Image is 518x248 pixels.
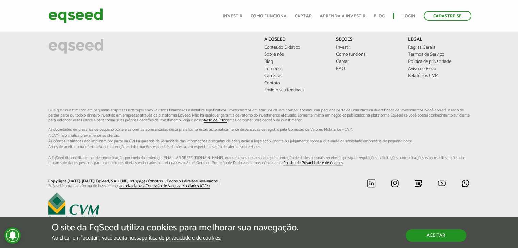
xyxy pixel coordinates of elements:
[461,179,470,188] img: whatsapp.svg
[283,161,343,165] a: Política de Privacidade e de Cookies
[48,108,470,165] p: Qualquer investimento em pequenas empresas (startups) envolve riscos financeiros e desafios signi...
[391,179,399,188] img: instagram.svg
[223,14,242,18] a: Investir
[295,14,312,18] a: Captar
[48,184,254,189] p: EqSeed é uma plataforma de investimento
[367,179,376,188] img: linkedin.svg
[264,52,326,57] a: Sobre nós
[264,67,326,71] a: Imprensa
[336,52,398,57] a: Como funciona
[48,179,254,184] p: Copyright [DATE]-[DATE] EqSeed, S.A. (CNPJ: 21.839.542/0001-22). Todos os direitos reservados.
[48,128,470,132] span: As sociedades empresárias de pequeno porte e as ofertas apresentadas nesta plataforma estão aut...
[52,223,298,233] h5: O site da EqSeed utiliza cookies para melhorar sua navegação.
[336,67,398,71] a: FAQ
[438,179,446,188] img: youtube.svg
[264,45,326,50] a: Conteúdo Didático
[408,52,470,57] a: Termos de Serviço
[251,14,287,18] a: Como funciona
[142,235,220,241] a: política de privacidade e de cookies
[264,81,326,86] a: Contato
[424,11,471,21] a: Cadastre-se
[52,235,298,241] p: Ao clicar em "aceitar", você aceita nossa .
[264,59,326,64] a: Blog
[374,14,385,18] a: Blog
[264,88,326,93] a: Envie o seu feedback
[408,67,470,71] a: Aviso de Risco
[408,74,470,78] a: Relatórios CVM
[408,45,470,50] a: Regras Gerais
[408,59,470,64] a: Política de privacidade
[264,37,326,43] p: A EqSeed
[414,179,423,188] img: blog.svg
[119,184,210,189] a: autorizada pela Comissão de Valores Mobiliários (CVM)
[402,14,415,18] a: Login
[48,7,103,25] img: EqSeed
[48,134,470,138] span: A CVM não analisa previamente as ofertas.
[48,192,99,219] img: EqSeed é uma plataforma de investimento autorizada pela Comissão de Valores Mobiliários (CVM)
[336,37,398,43] p: Seções
[336,59,398,64] a: Captar
[204,118,227,123] a: Aviso de Risco
[48,139,470,143] span: As ofertas realizadas não implicam por parte da CVM a garantia da veracidade das informações p...
[336,45,398,50] a: Investir
[48,145,470,149] span: Antes de aceitar uma oferta leia com atenção as informações essenciais da oferta, em especial...
[48,37,104,55] img: EqSeed Logo
[320,14,365,18] a: Aprenda a investir
[406,229,466,242] button: Aceitar
[264,74,326,78] a: Carreiras
[408,37,470,43] p: Legal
